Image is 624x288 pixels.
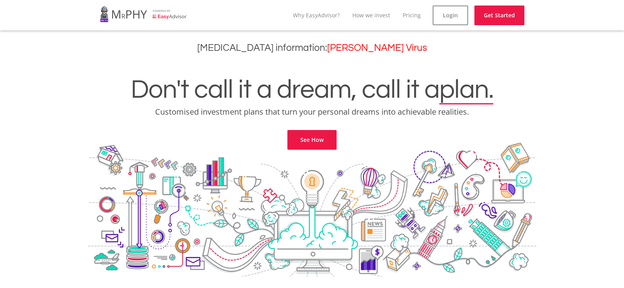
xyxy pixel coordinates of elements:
[439,76,493,103] span: plan.
[6,76,618,103] h1: Don't call it a dream, call it a
[474,6,524,25] a: Get Started
[433,6,468,25] a: Login
[287,130,337,150] a: See How
[403,11,421,19] a: Pricing
[352,11,390,19] a: How we invest
[327,43,427,53] a: [PERSON_NAME] Virus
[293,11,340,19] a: Why EasyAdvisor?
[6,106,618,117] p: Customised investment plans that turn your personal dreams into achievable realities.
[6,42,618,54] h3: [MEDICAL_DATA] information:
